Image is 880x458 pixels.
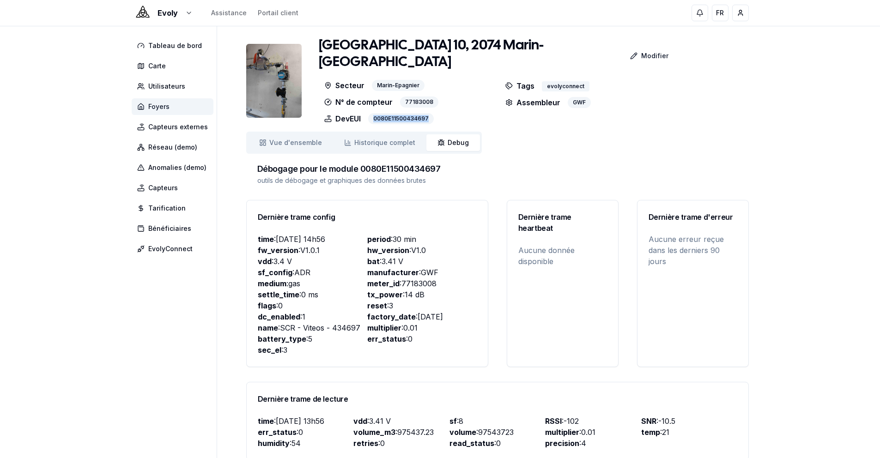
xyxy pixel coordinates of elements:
[211,8,247,18] a: Assistance
[258,256,367,267] p: : 3.4 V
[258,311,367,322] p: : 1
[132,2,154,24] img: Evoly Logo
[448,138,469,147] span: Debug
[353,416,449,427] p: : 3.41 V
[641,51,668,60] p: Modifier
[132,139,217,156] a: Réseau (demo)
[258,428,297,437] span: err_status
[148,61,166,71] span: Carte
[367,290,403,299] span: tx_power
[258,334,306,343] span: battery_type
[353,428,395,437] span: volume_m3
[258,345,281,355] span: sec_el
[257,176,738,185] p: outils de débogage et graphiques des données brutes
[367,322,477,333] p: : 0.01
[258,439,290,448] span: humidity
[158,7,178,18] span: Evoly
[258,322,367,333] p: : SCR - Viteos - 434697
[426,134,480,151] a: Debug
[132,37,217,54] a: Tableau de bord
[518,211,607,234] h3: Dernière trame heartbeat
[132,159,217,176] a: Anomalies (demo)
[367,278,477,289] p: : 77183008
[324,80,364,91] p: Secteur
[258,235,274,244] span: time
[367,268,419,277] span: manufacturer
[367,301,387,310] span: reset
[367,312,416,321] span: factory_date
[367,235,391,244] span: period
[367,234,477,245] p: : 30 min
[649,234,737,267] div: Aucune erreur reçue dans les derniers 90 jours
[258,268,292,277] span: sf_config
[367,311,477,322] p: : [DATE]
[148,183,178,193] span: Capteurs
[353,439,378,448] span: retries
[258,416,354,427] p: : [DATE] 13h56
[604,47,676,65] a: Modifier
[367,267,477,278] p: : GWF
[148,224,191,233] span: Bénéficiaires
[649,211,737,223] h3: Dernière trame d'erreur
[148,82,185,91] span: Utilisateurs
[641,428,660,437] span: temp
[148,41,202,50] span: Tableau de bord
[258,438,354,449] p: : 54
[258,300,367,311] p: : 0
[545,416,641,427] p: : -102
[319,37,605,71] h1: [GEOGRAPHIC_DATA] 10, 2074 Marin-[GEOGRAPHIC_DATA]
[568,97,591,108] div: GWF
[518,245,607,267] div: Aucune donnée disponible
[132,200,217,217] a: Tarification
[148,244,193,253] span: EvolyConnect
[367,257,380,266] span: bat
[258,245,367,256] p: : V1.0.1
[367,256,477,267] p: : 3.41 V
[148,163,206,172] span: Anomalies (demo)
[372,80,425,91] div: Marin-Epagnier
[353,416,367,426] span: vdd
[258,267,367,278] p: : ADR
[449,439,494,448] span: read_status
[132,180,217,196] a: Capteurs
[353,427,449,438] p: : 975437.23
[258,278,367,289] p: : gas
[400,96,438,108] div: 77183008
[132,98,217,115] a: Foyers
[505,80,534,91] p: Tags
[258,246,298,255] span: fw_version
[324,96,393,108] p: N° de compteur
[258,289,367,300] p: : 0 ms
[258,257,272,266] span: vdd
[449,416,457,426] span: sf
[132,7,193,18] button: Evoly
[367,279,400,288] span: meter_id
[367,245,477,256] p: : V1.0
[367,334,406,343] span: err_status
[132,78,217,95] a: Utilisateurs
[258,427,354,438] p: : 0
[132,220,217,237] a: Bénéficiaires
[132,119,217,135] a: Capteurs externes
[148,102,170,111] span: Foyers
[545,438,641,449] p: : 4
[324,113,361,124] p: DevEUI
[712,5,728,21] button: FR
[641,416,656,426] span: SNR
[716,8,724,18] span: FR
[367,300,477,311] p: : 3
[354,138,415,147] span: Historique complet
[542,81,589,91] div: evolyconnect
[333,134,426,151] a: Historique complet
[258,312,300,321] span: dc_enabled
[449,428,476,437] span: volume
[258,344,367,356] p: : 3
[257,165,738,173] h3: Débogage pour le module 0080E11500434697
[148,143,197,152] span: Réseau (demo)
[367,289,477,300] p: : 14 dB
[641,416,737,427] p: : -10.5
[246,44,302,118] img: unit Image
[353,438,449,449] p: : 0
[367,323,401,332] span: multiplier
[641,427,737,438] p: : 21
